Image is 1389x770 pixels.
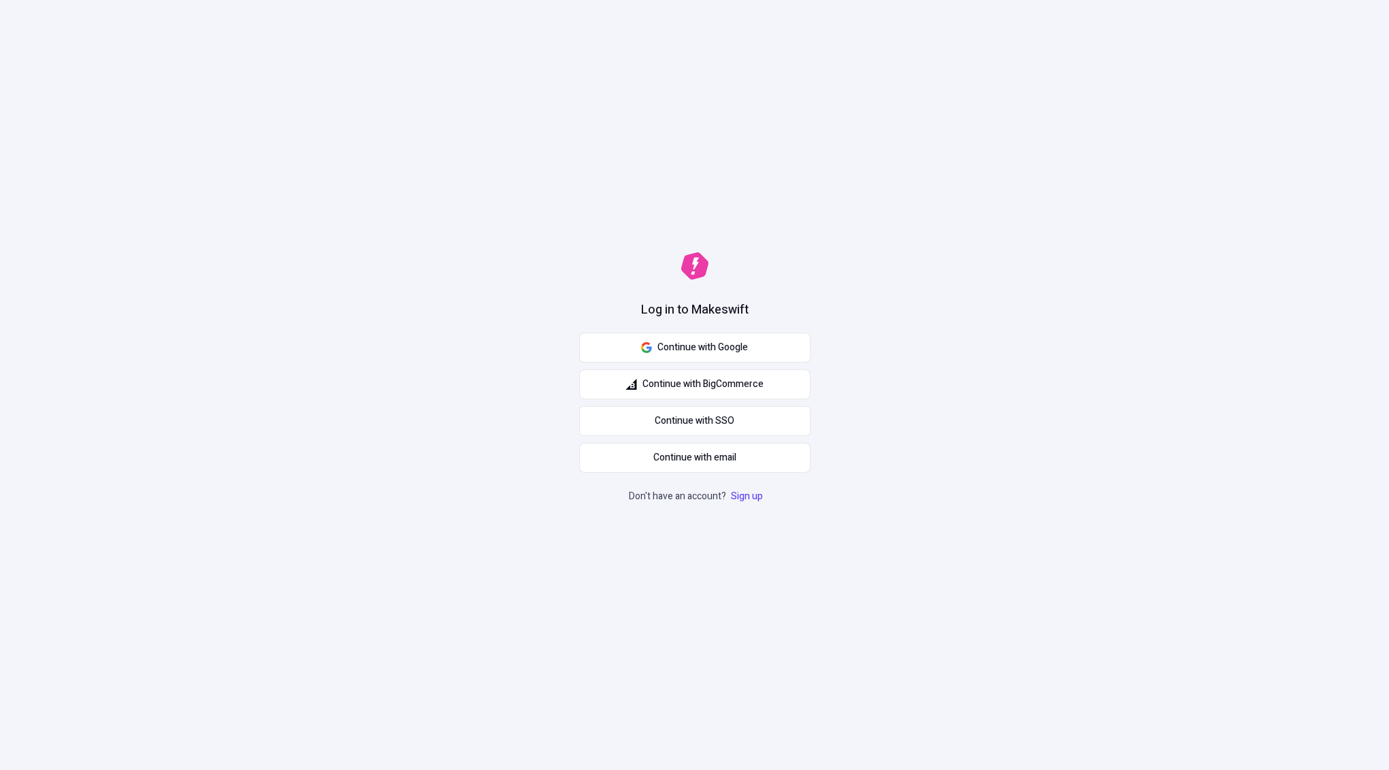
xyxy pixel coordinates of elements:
button: Continue with Google [579,333,811,363]
h1: Log in to Makeswift [641,301,749,319]
p: Don't have an account? [629,489,766,504]
button: Continue with email [579,443,811,473]
button: Continue with BigCommerce [579,369,811,399]
span: Continue with BigCommerce [642,377,764,392]
a: Sign up [728,489,766,503]
span: Continue with email [653,450,736,465]
a: Continue with SSO [579,406,811,436]
span: Continue with Google [657,340,748,355]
